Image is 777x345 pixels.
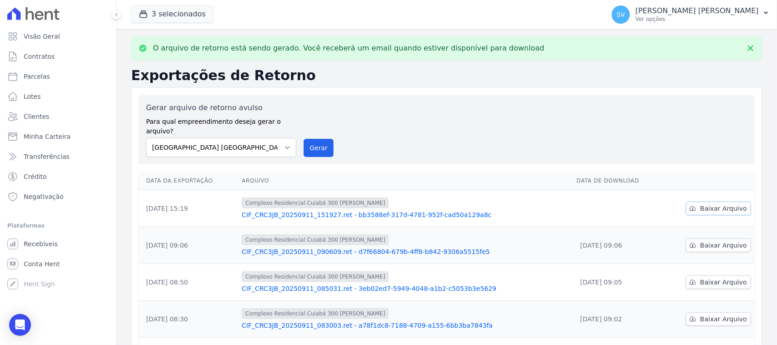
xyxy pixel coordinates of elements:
[9,314,31,336] div: Open Intercom Messenger
[686,275,751,289] a: Baixar Arquivo
[635,15,759,23] p: Ver opções
[4,188,112,206] a: Negativação
[573,172,662,190] th: Data de Download
[242,284,569,293] a: CIF_CRC3JB_20250911_085031.ret - 3eb02ed7-5949-4048-a1b2-c5053b3e5629
[139,264,238,301] td: [DATE] 08:50
[4,147,112,166] a: Transferências
[24,239,58,249] span: Recebíveis
[4,67,112,86] a: Parcelas
[242,271,389,282] span: Complexo Residencial Cuiabá 300 [PERSON_NAME]
[24,52,55,61] span: Contratos
[153,44,544,53] p: O arquivo de retorno está sendo gerado. Você receberá um email quando estiver disponível para dow...
[139,301,238,338] td: [DATE] 08:30
[242,321,569,330] a: CIF_CRC3JB_20250911_083003.ret - a78f1dc8-7188-4709-a155-6bb3ba7843fa
[4,235,112,253] a: Recebíveis
[131,67,762,84] h2: Exportações de Retorno
[242,247,569,256] a: CIF_CRC3JB_20250911_090609.ret - d7f66804-679b-4ff8-b842-9306a5515fe5
[131,5,213,23] button: 3 selecionados
[24,72,50,81] span: Parcelas
[635,6,759,15] p: [PERSON_NAME] [PERSON_NAME]
[573,301,662,338] td: [DATE] 09:02
[4,47,112,66] a: Contratos
[604,2,777,27] button: SV [PERSON_NAME] [PERSON_NAME] Ver opções
[24,152,70,161] span: Transferências
[24,32,60,41] span: Visão Geral
[4,87,112,106] a: Lotes
[242,308,389,319] span: Complexo Residencial Cuiabá 300 [PERSON_NAME]
[24,92,41,101] span: Lotes
[139,227,238,264] td: [DATE] 09:06
[573,264,662,301] td: [DATE] 09:05
[242,198,389,208] span: Complexo Residencial Cuiabá 300 [PERSON_NAME]
[700,241,747,250] span: Baixar Arquivo
[242,234,389,245] span: Complexo Residencial Cuiabá 300 [PERSON_NAME]
[304,139,334,157] button: Gerar
[617,11,625,18] span: SV
[24,259,60,269] span: Conta Hent
[700,278,747,287] span: Baixar Arquivo
[24,132,71,141] span: Minha Carteira
[24,172,47,181] span: Crédito
[4,107,112,126] a: Clientes
[238,172,573,190] th: Arquivo
[700,315,747,324] span: Baixar Arquivo
[139,190,238,227] td: [DATE] 15:19
[242,210,569,219] a: CIF_CRC3JB_20250911_151927.ret - bb3588ef-317d-4781-952f-cad50a129a8c
[146,102,296,113] label: Gerar arquivo de retorno avulso
[24,112,49,121] span: Clientes
[139,172,238,190] th: Data da Exportação
[686,202,751,215] a: Baixar Arquivo
[686,312,751,326] a: Baixar Arquivo
[4,127,112,146] a: Minha Carteira
[4,167,112,186] a: Crédito
[146,113,296,136] label: Para qual empreendimento deseja gerar o arquivo?
[7,220,109,231] div: Plataformas
[4,255,112,273] a: Conta Hent
[24,192,64,201] span: Negativação
[573,227,662,264] td: [DATE] 09:06
[700,204,747,213] span: Baixar Arquivo
[686,238,751,252] a: Baixar Arquivo
[4,27,112,46] a: Visão Geral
